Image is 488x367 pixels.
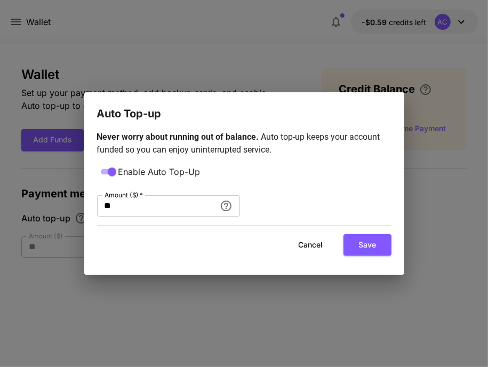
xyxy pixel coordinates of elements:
[118,165,201,178] span: Enable Auto Top-Up
[343,234,391,256] button: Save
[84,92,404,122] h2: Auto Top-up
[105,190,143,200] label: Amount ($)
[287,234,335,256] button: Cancel
[97,132,261,142] span: Never worry about running out of balance.
[97,131,391,156] p: Auto top-up keeps your account funded so you can enjoy uninterrupted service.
